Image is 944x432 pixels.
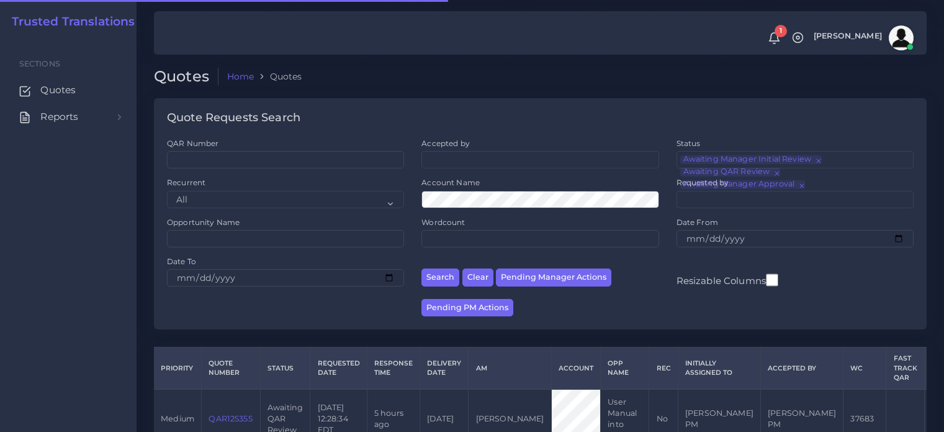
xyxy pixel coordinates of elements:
th: Response Time [367,347,420,390]
span: [PERSON_NAME] [814,32,882,40]
span: Sections [19,59,60,68]
label: Requested by [677,177,729,188]
label: QAR Number [167,138,218,149]
label: Resizable Columns [677,272,778,288]
a: QAR125355 [209,414,252,423]
a: Trusted Translations [3,15,135,29]
th: Priority [154,347,202,390]
label: Recurrent [167,177,205,188]
button: Pending PM Actions [421,299,513,317]
button: Pending Manager Actions [496,269,611,287]
th: WC [843,347,886,390]
label: Date From [677,217,718,227]
label: Wordcount [421,217,465,227]
label: Opportunity Name [167,217,240,227]
a: 1 [763,32,785,45]
th: Requested Date [310,347,367,390]
th: Quote Number [202,347,261,390]
th: Initially Assigned to [678,347,760,390]
li: Awaiting Manager Initial Review [680,155,822,164]
h4: Quote Requests Search [167,111,300,125]
label: Account Name [421,177,480,188]
input: Resizable Columns [766,272,778,288]
span: medium [161,414,194,423]
li: Awaiting QAR Review [680,168,781,177]
label: Status [677,138,701,149]
span: Reports [40,110,78,124]
th: Status [260,347,310,390]
span: 1 [775,25,787,37]
label: Date To [167,256,196,267]
th: Fast Track QAR [886,347,924,390]
label: Accepted by [421,138,470,149]
span: Quotes [40,83,76,97]
a: Quotes [9,77,127,103]
th: REC [649,347,678,390]
a: [PERSON_NAME]avatar [807,25,918,50]
button: Clear [462,269,493,287]
button: Search [421,269,459,287]
th: AM [469,347,551,390]
th: Opp Name [601,347,649,390]
th: Account [551,347,600,390]
img: avatar [889,25,914,50]
li: Quotes [254,70,302,83]
a: Home [227,70,254,83]
th: Delivery Date [420,347,469,390]
a: Reports [9,104,127,130]
h2: Quotes [154,68,218,86]
th: Accepted by [761,347,843,390]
